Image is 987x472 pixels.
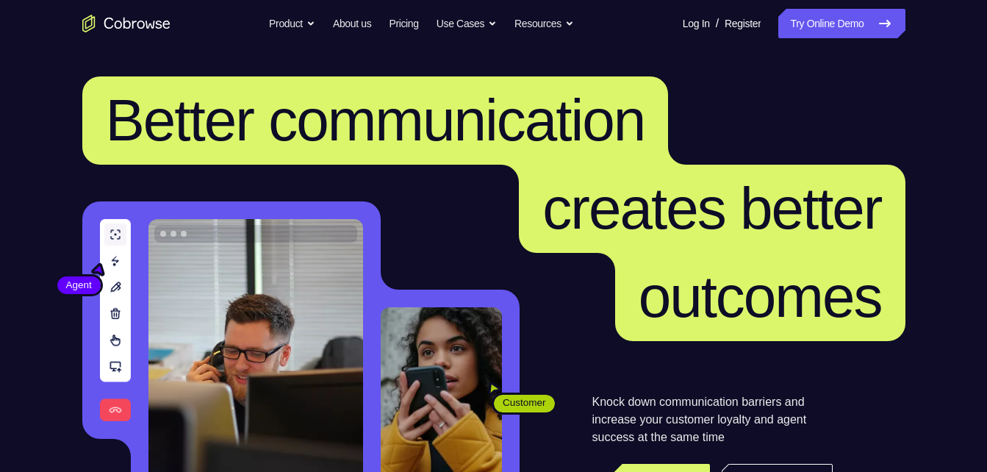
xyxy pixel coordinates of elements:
[106,87,645,153] span: Better communication
[82,15,171,32] a: Go to the home page
[716,15,719,32] span: /
[639,264,882,329] span: outcomes
[683,9,710,38] a: Log In
[514,9,574,38] button: Resources
[542,176,881,241] span: creates better
[389,9,418,38] a: Pricing
[725,9,761,38] a: Register
[269,9,315,38] button: Product
[778,9,905,38] a: Try Online Demo
[333,9,371,38] a: About us
[437,9,497,38] button: Use Cases
[592,393,833,446] p: Knock down communication barriers and increase your customer loyalty and agent success at the sam...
